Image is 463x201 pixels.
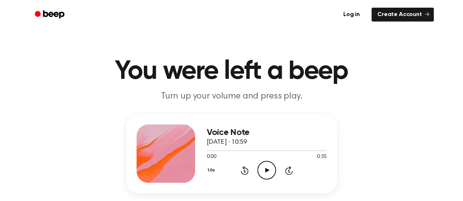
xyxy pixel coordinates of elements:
a: Log in [336,6,367,23]
span: 0:00 [207,153,216,161]
p: Turn up your volume and press play. [91,90,372,103]
a: Beep [30,8,71,22]
button: 1.0x [207,164,218,177]
a: Create Account [371,8,434,22]
span: 0:35 [317,153,326,161]
h3: Voice Note [207,128,327,138]
h1: You were left a beep [44,58,419,85]
span: [DATE] · 10:59 [207,139,247,146]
